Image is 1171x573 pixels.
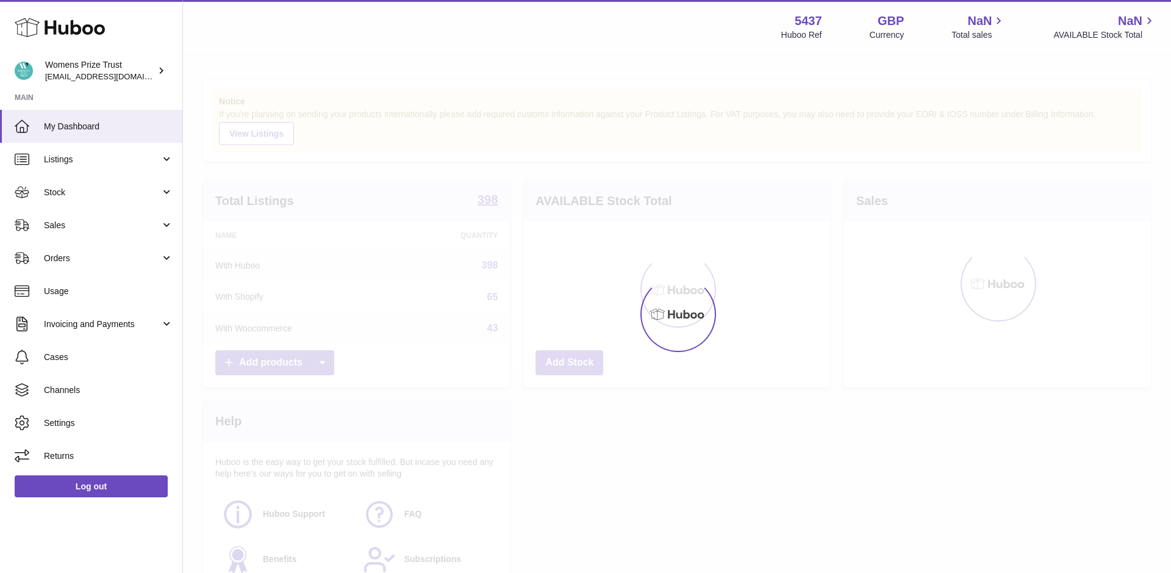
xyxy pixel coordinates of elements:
strong: 5437 [795,13,822,29]
span: Returns [44,450,173,462]
span: Channels [44,384,173,396]
span: Stock [44,187,160,198]
a: NaN AVAILABLE Stock Total [1053,13,1156,41]
span: Settings [44,417,173,429]
span: Listings [44,154,160,165]
span: [EMAIL_ADDRESS][DOMAIN_NAME] [45,71,179,81]
span: Cases [44,351,173,363]
span: NaN [967,13,992,29]
a: Log out [15,475,168,497]
span: Sales [44,220,160,231]
div: Currency [870,29,904,41]
div: Womens Prize Trust [45,59,155,82]
div: Huboo Ref [781,29,822,41]
a: NaN Total sales [951,13,1006,41]
img: info@womensprizeforfiction.co.uk [15,62,33,80]
span: Orders [44,253,160,264]
span: My Dashboard [44,121,173,132]
span: Usage [44,286,173,297]
span: Invoicing and Payments [44,319,160,330]
strong: GBP [878,13,904,29]
span: NaN [1118,13,1142,29]
span: AVAILABLE Stock Total [1053,29,1156,41]
span: Total sales [951,29,1006,41]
